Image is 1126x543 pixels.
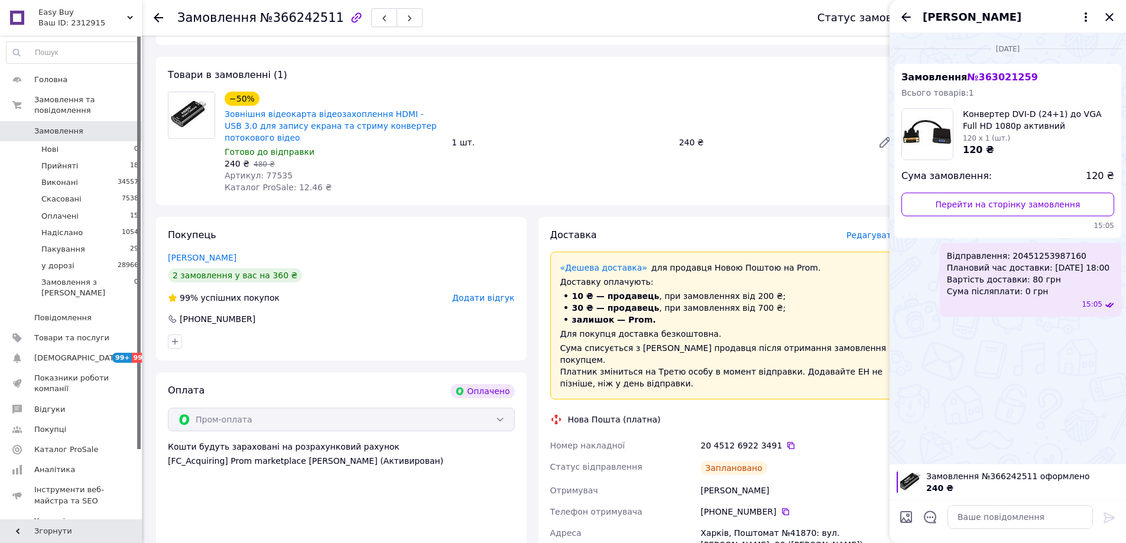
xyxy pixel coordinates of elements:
[168,99,215,131] img: Зовнішня відеокарта відеозахоплення HDMI - USB 3.0 для запису екрана та стриму конвертер потоково...
[180,293,198,303] span: 99%
[926,483,953,493] span: 240 ₴
[7,42,139,63] input: Пошук
[225,147,314,157] span: Готово до відправки
[550,462,642,472] span: Статус відправлення
[550,528,582,538] span: Адреса
[118,177,138,188] span: 34557
[34,373,109,394] span: Показники роботи компанії
[168,69,287,80] span: Товари в замовленні (1)
[168,292,280,304] div: успішних покупок
[34,333,109,343] span: Товари та послуги
[452,293,514,303] span: Додати відгук
[118,261,138,271] span: 28966
[168,385,205,396] span: Оплата
[34,74,67,85] span: Головна
[900,472,921,493] img: 4100922334_w100_h100_vneshnyaya-video-karta.jpg
[38,18,142,28] div: Ваш ID: 2312915
[1082,300,1102,310] span: 15:05 22.09.2025
[34,485,109,506] span: Інструменти веб-майстра та SEO
[450,384,514,398] div: Оплачено
[34,353,122,363] span: [DEMOGRAPHIC_DATA]
[134,277,138,298] span: 0
[34,95,142,116] span: Замовлення та повідомлення
[34,444,98,455] span: Каталог ProSale
[901,88,974,97] span: Всього товарів: 1
[154,12,163,24] div: Повернутися назад
[560,328,887,340] div: Для покупця доставка безкоштовна.
[132,353,151,363] span: 99+
[923,9,1093,25] button: [PERSON_NAME]
[41,244,85,255] span: Пакування
[41,227,83,238] span: Надіслано
[41,144,59,155] span: Нові
[560,262,887,274] div: для продавця Новою Поштою на Prom.
[698,480,899,501] div: [PERSON_NAME]
[34,126,83,136] span: Замовлення
[901,170,992,183] span: Сума замовлення:
[572,303,660,313] span: 30 ₴ — продавець
[700,440,897,451] div: 20 4512 6922 3491
[179,313,257,325] div: [PHONE_NUMBER]
[177,11,257,25] span: Замовлення
[41,211,79,222] span: Оплачені
[901,193,1114,216] a: Перейти на сторінку замовлення
[923,509,938,525] button: Відкрити шаблони відповідей
[560,342,887,389] div: Сума списується з [PERSON_NAME] продавця після отримання замовлення покупцем. Платник зміниться н...
[41,194,82,204] span: Скасовані
[41,161,78,171] span: Прийняті
[550,507,642,516] span: Телефон отримувача
[254,160,275,168] span: 480 ₴
[902,109,953,160] img: 1915893362_w100_h100_konverter-dvi-d-241.jpg
[817,12,926,24] div: Статус замовлення
[168,268,302,282] div: 2 замовлення у вас на 360 ₴
[923,9,1021,25] span: [PERSON_NAME]
[122,194,138,204] span: 7538
[34,424,66,435] span: Покупці
[112,353,132,363] span: 99+
[34,516,109,537] span: Управління сайтом
[901,221,1114,231] span: 15:05 22.09.2025
[963,108,1114,132] span: Конвертер DVI-D (24+1) до VGA Full HD 1080p активний перехідник перетворювач адаптер для підключе...
[846,230,897,240] span: Редагувати
[674,134,868,151] div: 240 ₴
[963,134,1010,142] span: 120 x 1 (шт.)
[41,277,134,298] span: Замовлення з [PERSON_NAME]
[168,253,236,262] a: [PERSON_NAME]
[225,183,332,192] span: Каталог ProSale: 12.46 ₴
[38,7,127,18] span: Easy Buy
[34,313,92,323] span: Повідомлення
[967,71,1037,83] span: № 363021259
[134,144,138,155] span: 0
[947,250,1109,297] span: Відправлення: 20451253987160 Плановий час доставки: [DATE] 18:00 Вартість доставки: 80 грн Сума п...
[168,229,216,240] span: Покупець
[225,92,259,106] div: −50%
[926,470,1119,482] span: Замовлення №366242511 оформлено
[963,144,994,155] span: 120 ₴
[225,159,249,168] span: 240 ₴
[901,71,1038,83] span: Замовлення
[122,227,138,238] span: 1054
[225,109,437,142] a: Зовнішня відеокарта відеозахоплення HDMI - USB 3.0 для запису екрана та стриму конвертер потоково...
[873,131,897,154] a: Редагувати
[550,229,597,240] span: Доставка
[560,263,647,272] a: «Дешева доставка»
[1086,170,1114,183] span: 120 ₴
[560,276,887,288] div: Доставку оплачують:
[168,455,515,467] div: [FC_Acquiring] Prom marketplace [PERSON_NAME] (Активирован)
[700,461,767,475] div: Заплановано
[565,414,664,425] div: Нова Пошта (платна)
[130,211,138,222] span: 15
[34,464,75,475] span: Аналітика
[899,10,913,24] button: Назад
[560,290,887,302] li: , при замовленнях від 200 ₴;
[260,11,344,25] span: №366242511
[894,43,1121,54] div: 22.09.2025
[550,486,598,495] span: Отримувач
[572,315,656,324] span: залишок — Prom.
[34,404,65,415] span: Відгуки
[991,44,1025,54] span: [DATE]
[225,171,293,180] span: Артикул: 77535
[560,302,887,314] li: , при замовленнях від 700 ₴;
[572,291,660,301] span: 10 ₴ — продавець
[168,441,515,467] div: Кошти будуть зараховані на розрахунковий рахунок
